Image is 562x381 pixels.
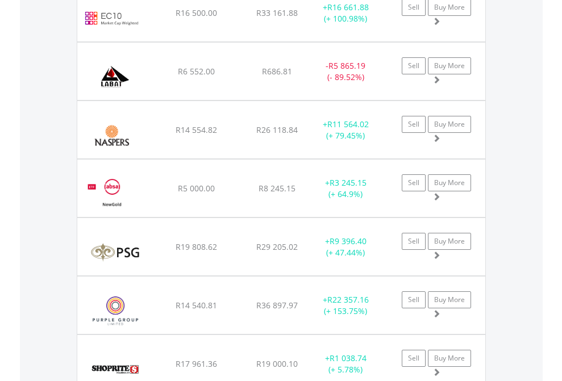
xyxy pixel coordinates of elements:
img: EQU.ZA.LAB.png [83,57,147,97]
span: R9 396.40 [330,236,367,246]
span: R11 564.02 [327,119,369,129]
span: R1 038.74 [330,353,367,363]
div: + (+ 5.78%) [310,353,381,375]
span: R16 500.00 [176,7,217,18]
span: R3 245.15 [330,177,367,188]
a: Buy More [428,116,471,133]
a: Sell [402,291,426,308]
span: R5 000.00 [178,183,215,194]
img: EQU.ZA.PPE.png [83,291,148,331]
span: R14 554.82 [176,124,217,135]
span: R686.81 [262,66,292,77]
a: Buy More [428,57,471,74]
span: R19 808.62 [176,241,217,252]
span: R17 961.36 [176,358,217,369]
span: R33 161.88 [256,7,298,18]
a: Buy More [428,350,471,367]
div: + (+ 47.44%) [310,236,381,258]
div: + (+ 153.75%) [310,294,381,317]
a: Sell [402,57,426,74]
a: Buy More [428,174,471,191]
div: + (+ 100.98%) [310,2,381,24]
div: + (+ 64.9%) [310,177,381,200]
a: Sell [402,174,426,191]
span: R26 118.84 [256,124,298,135]
img: EQU.ZA.KST.png [83,232,147,273]
a: Sell [402,116,426,133]
a: Buy More [428,291,471,308]
span: R22 357.16 [327,294,369,305]
span: R6 552.00 [178,66,215,77]
img: EQU.ZA.NPN.png [83,115,140,156]
img: EQU.ZA.GLD.png [83,174,140,214]
span: R8 245.15 [259,183,295,194]
div: + (+ 79.45%) [310,119,381,141]
a: Buy More [428,233,471,250]
span: R36 897.97 [256,300,298,311]
span: R29 205.02 [256,241,298,252]
span: R16 661.88 [327,2,369,12]
span: R19 000.10 [256,358,298,369]
a: Sell [402,350,426,367]
span: R14 540.81 [176,300,217,311]
span: R5 865.19 [328,60,365,71]
a: Sell [402,233,426,250]
div: - (- 89.52%) [310,60,381,83]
